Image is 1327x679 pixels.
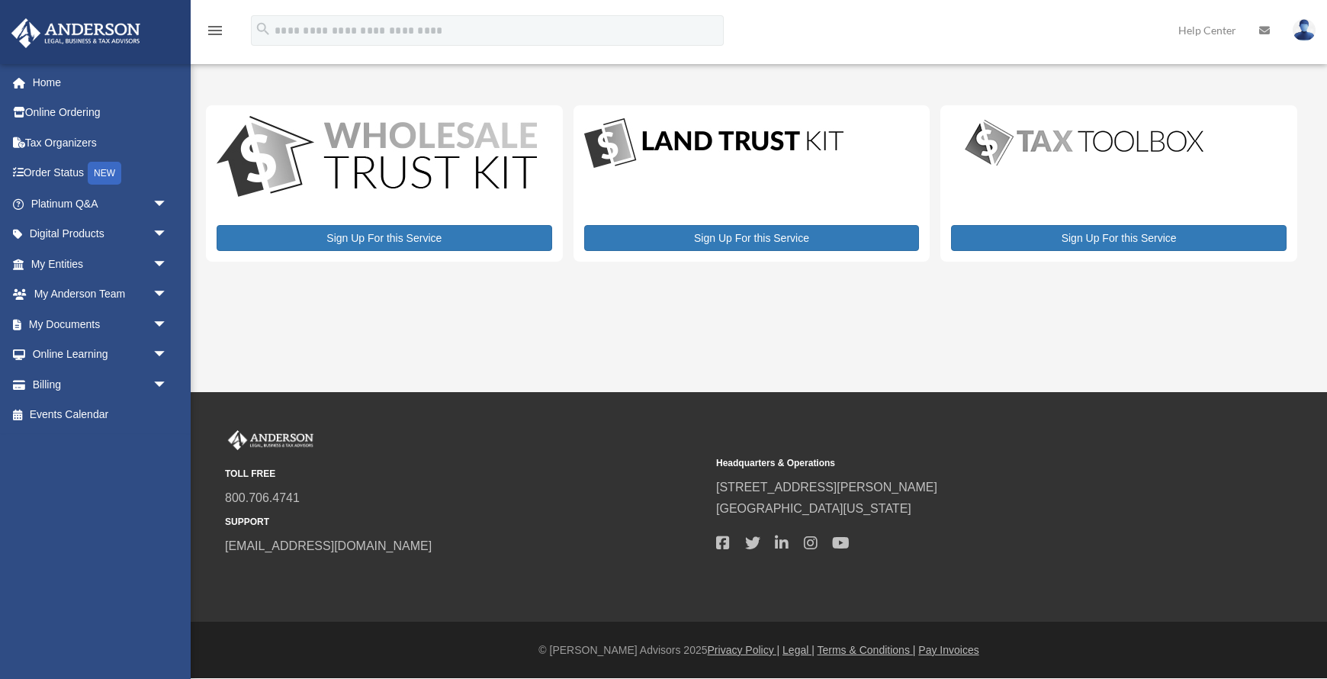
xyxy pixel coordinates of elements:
img: Anderson Advisors Platinum Portal [7,18,145,48]
a: Billingarrow_drop_down [11,369,191,400]
a: [EMAIL_ADDRESS][DOMAIN_NAME] [225,539,432,552]
a: Home [11,67,191,98]
span: arrow_drop_down [153,249,183,280]
a: Privacy Policy | [708,644,780,656]
span: arrow_drop_down [153,309,183,340]
span: arrow_drop_down [153,339,183,371]
a: Online Learningarrow_drop_down [11,339,191,370]
a: [GEOGRAPHIC_DATA][US_STATE] [716,502,911,515]
i: menu [206,21,224,40]
i: search [255,21,272,37]
a: Digital Productsarrow_drop_down [11,219,183,249]
a: Order StatusNEW [11,158,191,189]
a: Online Ordering [11,98,191,128]
a: My Documentsarrow_drop_down [11,309,191,339]
a: Sign Up For this Service [584,225,920,251]
span: arrow_drop_down [153,188,183,220]
span: arrow_drop_down [153,369,183,401]
small: SUPPORT [225,514,705,530]
a: Terms & Conditions | [818,644,916,656]
a: menu [206,27,224,40]
a: Legal | [782,644,815,656]
span: arrow_drop_down [153,279,183,311]
small: Headquarters & Operations [716,455,1197,471]
a: Events Calendar [11,400,191,430]
a: Sign Up For this Service [217,225,552,251]
a: 800.706.4741 [225,491,300,504]
div: NEW [88,162,121,185]
a: My Entitiesarrow_drop_down [11,249,191,279]
img: Anderson Advisors Platinum Portal [225,430,316,450]
a: [STREET_ADDRESS][PERSON_NAME] [716,481,937,494]
img: taxtoolbox_new-1.webp [951,116,1218,169]
img: WS-Trust-Kit-lgo-1.jpg [217,116,537,201]
a: My Anderson Teamarrow_drop_down [11,279,191,310]
small: TOLL FREE [225,466,705,482]
img: User Pic [1293,19,1316,41]
img: LandTrust_lgo-1.jpg [584,116,843,172]
a: Pay Invoices [918,644,978,656]
div: © [PERSON_NAME] Advisors 2025 [191,641,1327,660]
span: arrow_drop_down [153,219,183,250]
a: Sign Up For this Service [951,225,1287,251]
a: Platinum Q&Aarrow_drop_down [11,188,191,219]
a: Tax Organizers [11,127,191,158]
